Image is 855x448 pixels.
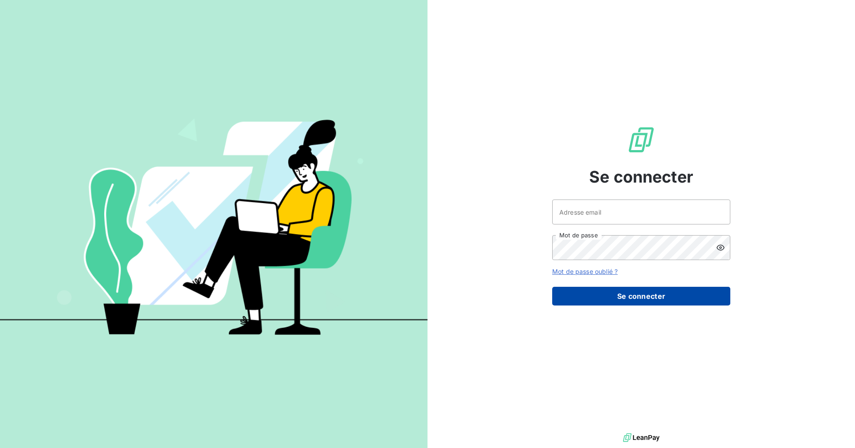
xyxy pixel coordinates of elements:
[623,431,660,444] img: logo
[627,126,655,154] img: Logo LeanPay
[552,287,730,305] button: Se connecter
[552,268,618,275] a: Mot de passe oublié ?
[552,200,730,224] input: placeholder
[589,165,693,189] span: Se connecter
